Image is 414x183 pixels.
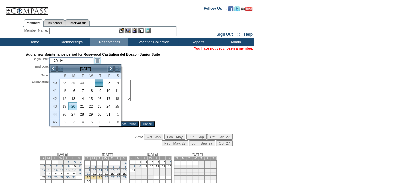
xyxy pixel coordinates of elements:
td: Tuesday, October 14, 2025 [77,95,86,102]
a: 2 [60,119,68,126]
a: 8 [62,165,63,168]
a: 22 [86,103,95,110]
td: 18 [153,168,159,172]
a: Residences [43,19,65,26]
a: 9 [68,165,69,168]
td: W [102,157,108,160]
td: 31 [147,175,153,180]
a: 4 [101,165,102,168]
td: 22 [58,172,63,175]
a: 16 [66,168,69,172]
input: Oct - Jan [144,134,163,140]
a: 29 [69,79,77,86]
a: 16 [87,172,90,175]
td: 12 [159,165,165,168]
td: Wednesday, October 08, 2025 [86,87,95,95]
a: 17 [72,168,76,172]
td: Saturday, November 01, 2025 [112,110,121,118]
a: 4 [113,79,121,86]
a: 1 [113,111,121,118]
td: Wednesday, November 05, 2025 [86,118,95,126]
td: 30 [204,176,210,179]
a: 8 [139,165,141,168]
a: 11 [113,87,121,94]
td: 24 [90,176,96,179]
td: Friday, October 03, 2025 [103,79,112,87]
a: Subscribe to our YouTube Channel [241,8,252,12]
td: Vacation Collection [128,38,178,46]
td: 19 [102,172,108,176]
a: 31 [72,176,76,179]
a: 7 [134,165,135,168]
input: Jun - Sep, 27 [189,140,215,146]
td: Reports [178,38,216,46]
a: 7 [56,165,58,168]
td: Wednesday, October 22, 2025 [86,102,95,110]
td: Saturday, November 08, 2025 [112,118,121,126]
a: Open the calendar popup. [94,57,101,64]
a: 2 [68,161,69,164]
a: 3 [69,119,77,126]
td: Monday, October 27, 2025 [68,110,77,118]
td: 28 [192,176,198,179]
span: :: [237,32,240,37]
td: M [90,157,96,160]
td: 1 [198,161,204,165]
a: 12 [60,95,68,102]
td: Thursday, October 23, 2025 [95,102,103,110]
input: Oct, 27 [216,140,232,146]
span: [DATE] [102,153,113,156]
img: b_calculator.gif [145,28,151,33]
td: 5 [180,165,186,169]
td: 21 [192,172,198,176]
td: 8 [198,165,204,169]
td: Monday, November 03, 2025 [68,118,77,126]
input: Jun - Sep [186,134,207,140]
td: [DATE] [63,65,107,72]
td: 16 [204,169,210,172]
td: 2 [141,160,147,165]
td: 12 [180,169,186,172]
td: 11 [174,169,180,172]
img: Compass Home [6,2,48,15]
th: Saturday [112,73,121,79]
td: 3 [210,161,216,165]
a: Sign Out [216,32,233,37]
td: 22 [198,172,204,176]
div: Begin Date: [26,57,49,64]
td: Sunday, September 28, 2025 [60,79,68,87]
a: 7 [119,165,120,168]
td: S [174,157,180,160]
td: T [186,157,192,160]
a: 5 [44,165,45,168]
a: 19 [42,172,45,175]
a: 27 [48,176,51,179]
td: T [52,156,58,160]
td: S [40,156,45,160]
td: 6 [186,165,192,169]
a: Follow us on Twitter [234,8,240,12]
a: 7 [78,87,86,94]
img: Become our fan on Facebook [228,6,233,11]
td: S [76,156,82,160]
td: 21 [115,172,120,176]
td: Thursday, November 06, 2025 [95,118,103,126]
td: F [70,156,76,160]
td: Thursday, October 09, 2025 [95,87,103,95]
input: Feb - May [164,134,185,140]
input: Cancel [140,121,155,127]
a: 8 [113,119,121,126]
a: 26 [60,111,68,118]
a: 2 [89,165,90,168]
td: 1 [135,160,141,165]
a: Members [24,19,44,27]
a: 19 [60,103,68,110]
a: 29 [86,111,95,118]
td: Sunday, October 19, 2025 [60,102,68,110]
a: 28 [117,176,120,179]
a: 3 [95,165,96,168]
input: Oct - Jan, 27 [207,134,232,140]
td: Saturday, October 18, 2025 [112,95,121,102]
img: Follow us on Twitter [234,6,240,11]
td: 15 [198,169,204,172]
